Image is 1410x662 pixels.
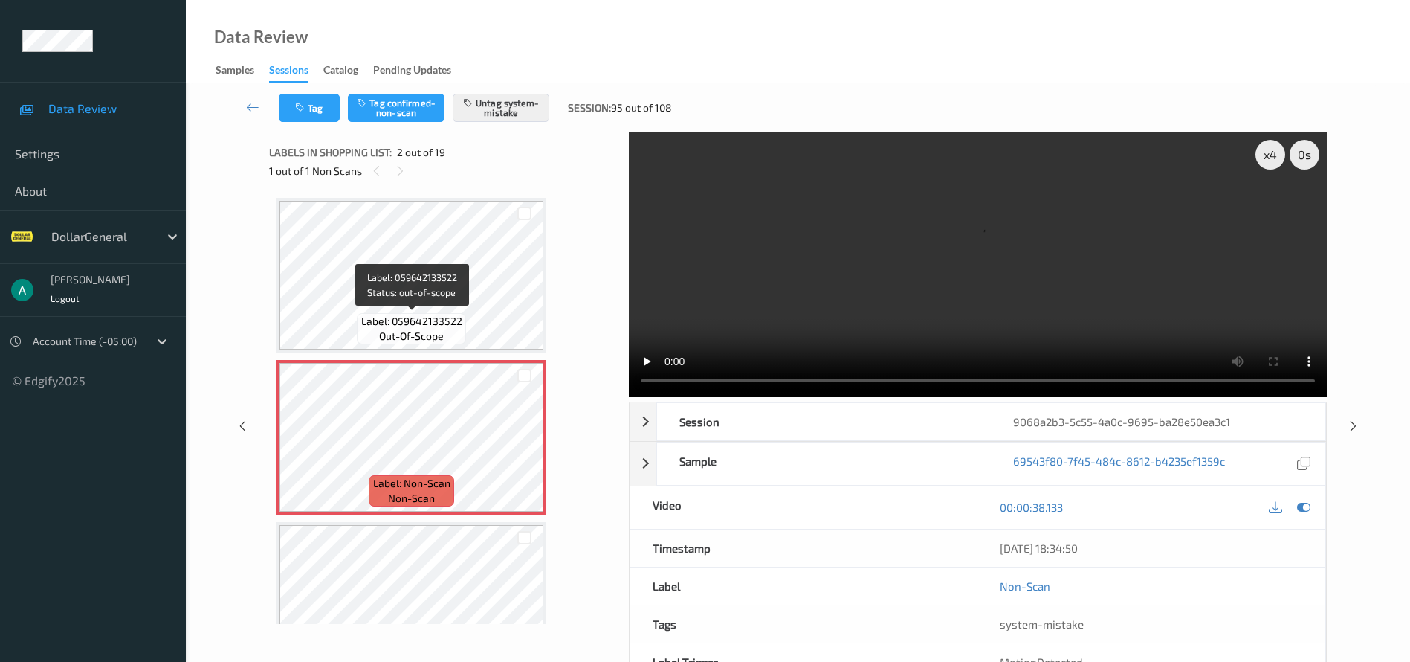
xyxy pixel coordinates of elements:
[630,442,1326,486] div: Sample69543f80-7f45-484c-8612-b4235ef1359c
[1000,500,1063,515] a: 00:00:38.133
[323,62,358,81] div: Catalog
[348,94,444,122] button: Tag confirmed-non-scan
[568,100,611,115] span: Session:
[323,60,373,81] a: Catalog
[373,62,451,81] div: Pending Updates
[279,94,340,122] button: Tag
[373,476,450,491] span: Label: Non-Scan
[657,403,992,440] div: Session
[269,62,308,83] div: Sessions
[373,60,466,81] a: Pending Updates
[216,62,254,81] div: Samples
[991,403,1325,440] div: 9068a2b3-5c55-4a0c-9695-ba28e50ea3c1
[1000,579,1050,594] a: Non-Scan
[361,314,462,329] span: Label: 059642133522
[216,60,269,81] a: Samples
[397,145,445,160] span: 2 out of 19
[453,94,549,122] button: Untag system-mistake
[630,605,978,643] div: Tags
[657,443,992,485] div: Sample
[379,329,444,344] span: out-of-scope
[630,568,978,605] div: Label
[1255,140,1285,170] div: x 4
[630,402,1326,441] div: Session9068a2b3-5c55-4a0c-9695-ba28e50ea3c1
[269,60,323,83] a: Sessions
[1013,454,1225,474] a: 69543f80-7f45-484c-8612-b4235ef1359c
[1290,140,1319,170] div: 0 s
[611,100,672,115] span: 95 out of 108
[1000,617,1084,631] span: system-mistake
[630,530,978,567] div: Timestamp
[269,145,392,160] span: Labels in shopping list:
[269,161,618,180] div: 1 out of 1 Non Scans
[1000,541,1303,556] div: [DATE] 18:34:50
[630,486,978,529] div: Video
[388,491,435,506] span: non-scan
[214,30,308,45] div: Data Review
